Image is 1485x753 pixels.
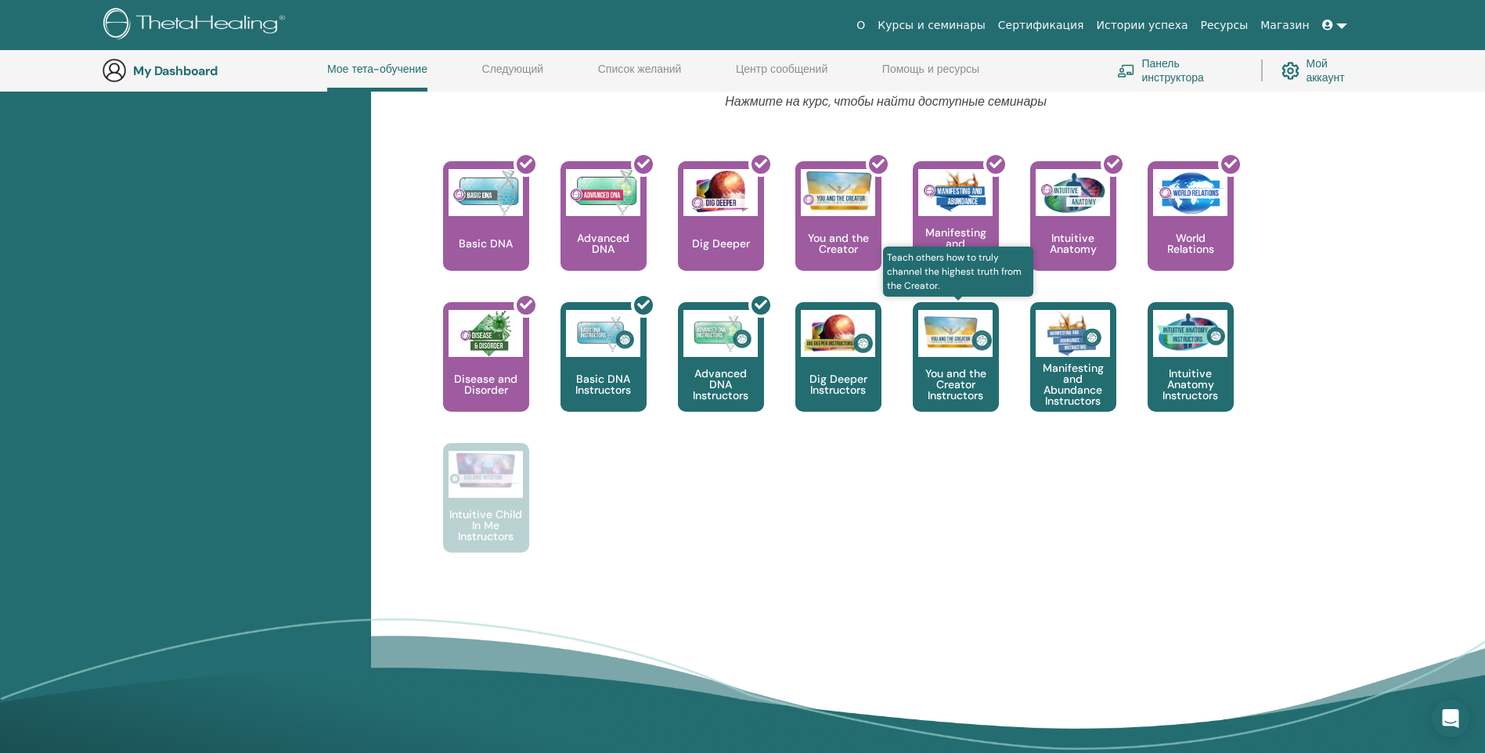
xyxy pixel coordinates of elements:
[482,63,544,88] a: Следующий
[443,373,529,395] p: Disease and Disorder
[801,169,875,212] img: You and the Creator
[449,169,523,216] img: Basic DNA
[566,310,640,357] img: Basic DNA Instructors
[1148,161,1234,302] a: World Relations World Relations
[913,368,999,401] p: You and the Creator Instructors
[678,161,764,302] a: Dig Deeper Dig Deeper
[883,247,1034,297] span: Teach others how to truly channel the highest truth from the Creator.
[683,169,758,216] img: Dig Deeper
[1148,232,1234,254] p: World Relations
[560,373,647,395] p: Basic DNA Instructors
[1281,58,1299,84] img: cog.svg
[1036,169,1110,216] img: Intuitive Anatomy
[850,11,871,40] a: О
[686,238,756,249] p: Dig Deeper
[560,302,647,443] a: Basic DNA Instructors Basic DNA Instructors
[449,451,523,489] img: Intuitive Child In Me Instructors
[678,368,764,401] p: Advanced DNA Instructors
[1090,11,1195,40] a: Истории успеха
[918,310,993,357] img: You and the Creator Instructors
[795,232,881,254] p: You and the Creator
[443,509,529,542] p: Intuitive Child In Me Instructors
[1195,11,1255,40] a: Ресурсы
[1254,11,1315,40] a: Магазин
[678,302,764,443] a: Advanced DNA Instructors Advanced DNA Instructors
[443,161,529,302] a: Basic DNA Basic DNA
[795,302,881,443] a: Dig Deeper Instructors Dig Deeper Instructors
[1432,700,1469,737] div: Open Intercom Messenger
[1153,169,1227,216] img: World Relations
[1117,53,1242,88] a: Панель инструктора
[133,63,290,78] h3: My Dashboard
[443,443,529,584] a: Intuitive Child In Me Instructors Intuitive Child In Me Instructors
[1148,302,1234,443] a: Intuitive Anatomy Instructors Intuitive Anatomy Instructors
[913,161,999,302] a: Manifesting and Abundance Manifesting and Abundance
[913,227,999,260] p: Manifesting and Abundance
[882,63,979,88] a: Помощь и ресурсы
[1036,310,1110,357] img: Manifesting and Abundance Instructors
[992,11,1090,40] a: Сертификация
[871,11,992,40] a: Курсы и семинары
[795,161,881,302] a: You and the Creator You and the Creator
[795,373,881,395] p: Dig Deeper Instructors
[103,8,290,43] img: logo.png
[443,302,529,443] a: Disease and Disorder Disease and Disorder
[918,169,993,216] img: Manifesting and Abundance
[1030,232,1116,254] p: Intuitive Anatomy
[1148,368,1234,401] p: Intuitive Anatomy Instructors
[560,232,647,254] p: Advanced DNA
[449,310,523,357] img: Disease and Disorder
[736,63,827,88] a: Центр сообщений
[1030,161,1116,302] a: Intuitive Anatomy Intuitive Anatomy
[1030,362,1116,406] p: Manifesting and Abundance Instructors
[566,169,640,216] img: Advanced DNA
[560,161,647,302] a: Advanced DNA Advanced DNA
[801,310,875,357] img: Dig Deeper Instructors
[913,302,999,443] a: Teach others how to truly channel the highest truth from the Creator. You and the Creator Instruc...
[1030,302,1116,443] a: Manifesting and Abundance Instructors Manifesting and Abundance Instructors
[1117,64,1135,78] img: chalkboard-teacher.svg
[512,92,1260,111] p: Нажмите на курс, чтобы найти доступные семинары
[102,58,127,83] img: generic-user-icon.jpg
[598,63,682,88] a: Список желаний
[1153,310,1227,357] img: Intuitive Anatomy Instructors
[1281,53,1368,88] a: Мой аккаунт
[683,310,758,357] img: Advanced DNA Instructors
[327,63,427,92] a: Мое тета-обучение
